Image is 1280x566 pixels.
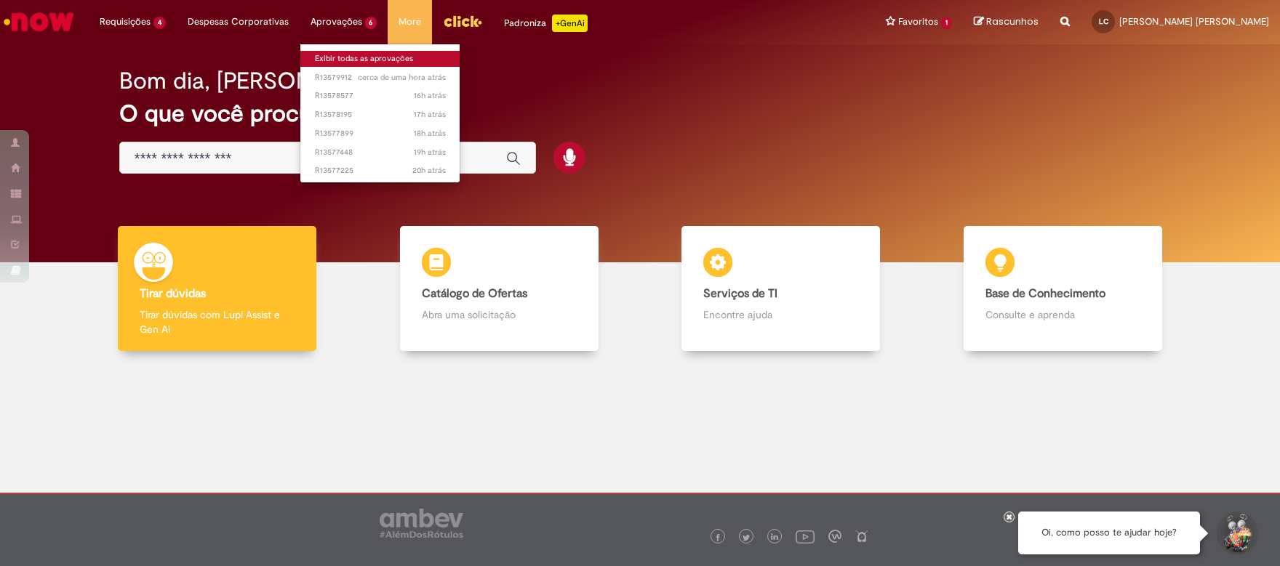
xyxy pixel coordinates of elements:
span: R13578577 [315,90,446,102]
img: ServiceNow [1,7,76,36]
img: logo_footer_facebook.png [714,534,721,541]
a: Aberto R13578195 : [300,107,460,123]
span: 17h atrás [414,109,446,120]
span: Aprovações [311,15,362,29]
time: 29/09/2025 14:52:21 [414,147,446,158]
span: Rascunhos [986,15,1039,28]
p: +GenAi [552,15,588,32]
time: 29/09/2025 14:23:49 [412,165,446,176]
span: 18h atrás [414,128,446,139]
img: logo_footer_linkedin.png [771,533,778,542]
a: Aberto R13577225 : [300,163,460,179]
span: 1 [941,17,952,29]
time: 30/09/2025 09:03:45 [358,72,446,83]
a: Base de Conhecimento Consulte e aprenda [922,226,1204,352]
time: 29/09/2025 15:48:33 [414,128,446,139]
b: Base de Conhecimento [985,286,1105,301]
a: Aberto R13578577 : [300,88,460,104]
div: Padroniza [504,15,588,32]
b: Catálogo de Ofertas [422,286,527,301]
span: 20h atrás [412,165,446,176]
h2: Bom dia, [PERSON_NAME] [119,68,398,94]
h2: O que você procura hoje? [119,101,1161,126]
p: Consulte e aprenda [985,307,1140,322]
p: Tirar dúvidas com Lupi Assist e Gen Ai [140,307,295,336]
span: LC [1099,17,1108,26]
a: Catálogo de Ofertas Abra uma solicitação [359,226,641,352]
p: Abra uma solicitação [422,307,577,322]
span: R13577448 [315,147,446,158]
span: R13579912 [315,72,446,84]
img: click_logo_yellow_360x200.png [443,10,482,32]
img: logo_footer_youtube.png [796,527,815,546]
time: 29/09/2025 17:27:49 [414,90,446,101]
a: Exibir todas as aprovações [300,51,460,67]
span: R13577225 [315,165,446,177]
span: R13578195 [315,109,446,121]
span: 6 [365,17,377,29]
span: R13577899 [315,128,446,140]
b: Serviços de TI [703,286,777,301]
span: cerca de uma hora atrás [358,72,446,83]
img: logo_footer_naosei.png [855,530,868,543]
span: 19h atrás [414,147,446,158]
time: 29/09/2025 16:31:03 [414,109,446,120]
a: Serviços de TI Encontre ajuda [640,226,922,352]
img: logo_footer_ambev_rotulo_gray.png [380,509,463,538]
img: logo_footer_twitter.png [743,534,750,541]
span: Requisições [100,15,151,29]
span: Despesas Corporativas [188,15,289,29]
span: 16h atrás [414,90,446,101]
img: logo_footer_workplace.png [828,530,841,543]
div: Oi, como posso te ajudar hoje? [1018,512,1200,554]
a: Tirar dúvidas Tirar dúvidas com Lupi Assist e Gen Ai [76,226,359,352]
a: Aberto R13577899 : [300,126,460,142]
p: Encontre ajuda [703,307,858,322]
span: More [399,15,421,29]
a: Aberto R13579912 : [300,70,460,86]
button: Iniciar Conversa de Suporte [1215,512,1258,555]
ul: Aprovações [300,44,461,183]
span: Favoritos [898,15,938,29]
span: [PERSON_NAME] [PERSON_NAME] [1119,15,1269,28]
a: Aberto R13577448 : [300,145,460,161]
a: Rascunhos [974,15,1039,29]
b: Tirar dúvidas [140,286,206,301]
span: 4 [153,17,166,29]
